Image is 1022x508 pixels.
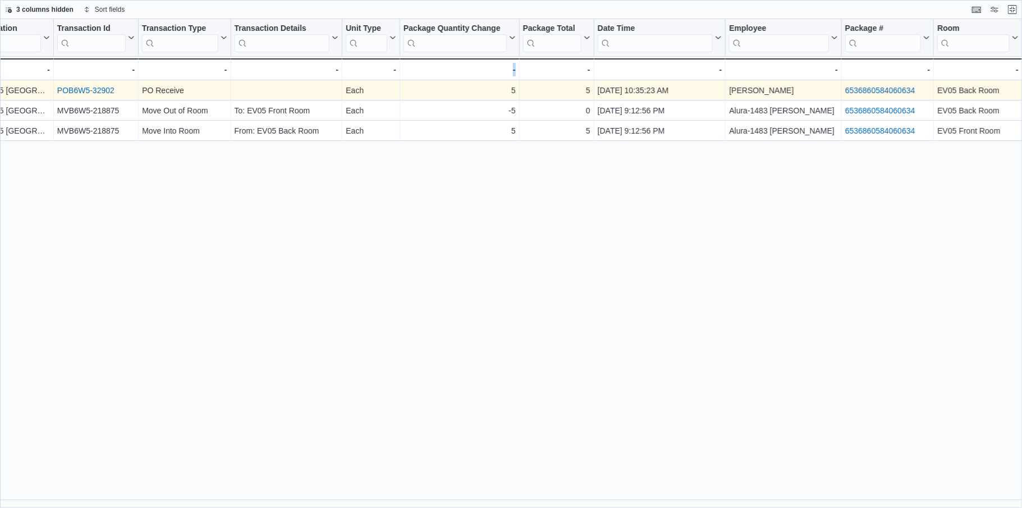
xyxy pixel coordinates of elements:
[523,124,590,138] div: 5
[598,24,713,52] div: Date Time
[142,24,218,52] div: Transaction Type
[845,63,931,76] div: -
[346,63,396,76] div: -
[346,24,387,52] div: Unit Type
[57,24,126,34] div: Transaction Id
[142,84,227,97] div: PO Receive
[79,3,129,16] button: Sort fields
[938,124,1019,138] div: EV05 Front Room
[95,5,125,14] span: Sort fields
[142,104,227,117] div: Move Out of Room
[845,106,915,115] a: 6536860584060634
[57,104,135,117] div: MVB6W5-218875
[16,5,74,14] span: 3 columns hidden
[523,104,590,117] div: 0
[142,24,227,52] button: Transaction Type
[598,84,722,97] div: [DATE] 10:35:23 AM
[346,24,396,52] button: Unit Type
[845,86,915,95] a: 6536860584060634
[598,63,722,76] div: -
[346,84,396,97] div: Each
[235,24,330,34] div: Transaction Details
[937,24,1009,34] div: Room
[1006,3,1019,16] button: Exit fullscreen
[938,104,1019,117] div: EV05 Back Room
[404,84,516,97] div: 5
[57,63,135,76] div: -
[523,24,581,34] div: Package Total
[523,84,590,97] div: 5
[729,63,837,76] div: -
[235,24,330,52] div: Transaction Details
[235,124,339,138] div: From: EV05 Back Room
[404,124,516,138] div: 5
[937,63,1018,76] div: -
[404,24,516,52] button: Package Quantity Change
[598,124,722,138] div: [DATE] 9:12:56 PM
[404,24,507,34] div: Package Quantity Change
[729,24,828,52] div: Employee
[57,24,135,52] button: Transaction Id
[845,24,922,52] div: Package URL
[523,24,590,52] button: Package Total
[845,24,931,52] button: Package #
[523,63,590,76] div: -
[1,3,78,16] button: 3 columns hidden
[346,124,396,138] div: Each
[346,104,396,117] div: Each
[142,63,227,76] div: -
[57,24,126,52] div: Transaction Id URL
[938,84,1019,97] div: EV05 Back Room
[988,3,1001,16] button: Display options
[523,24,581,52] div: Package Total
[729,124,837,138] div: Alura-1483 [PERSON_NAME]
[729,24,828,34] div: Employee
[598,24,722,52] button: Date Time
[937,24,1018,52] button: Room
[845,24,922,34] div: Package #
[598,104,722,117] div: [DATE] 9:12:56 PM
[404,63,516,76] div: -
[57,124,135,138] div: MVB6W5-218875
[937,24,1009,52] div: Room
[57,86,114,95] a: POB6W5-32902
[729,24,837,52] button: Employee
[598,24,713,34] div: Date Time
[729,84,837,97] div: [PERSON_NAME]
[845,126,915,135] a: 6536860584060634
[235,24,339,52] button: Transaction Details
[235,63,339,76] div: -
[404,104,516,117] div: -5
[235,104,339,117] div: To: EV05 Front Room
[404,24,507,52] div: Package Quantity Change
[729,104,837,117] div: Alura-1483 [PERSON_NAME]
[346,24,387,34] div: Unit Type
[142,124,227,138] div: Move Into Room
[142,24,218,34] div: Transaction Type
[970,3,983,16] button: Keyboard shortcuts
